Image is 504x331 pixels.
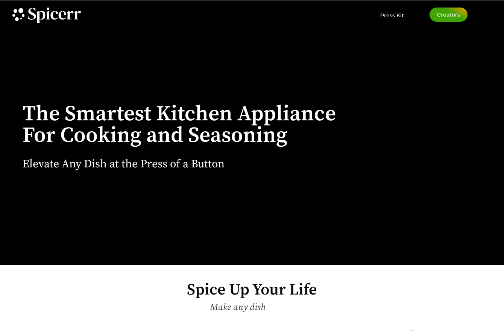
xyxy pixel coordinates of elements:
a: Creators [430,8,468,22]
span: Make any dish [210,302,266,313]
a: Press Kit [380,8,404,19]
h2: Spice Up Your Life [8,282,496,298]
span: Creators [437,12,460,17]
h2: Elevate Any Dish at the Press of a Button [23,158,225,170]
h1: The Smartest Kitchen Appliance For Cooking and Seasoning [23,103,336,146]
span: Press Kit [380,12,404,19]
